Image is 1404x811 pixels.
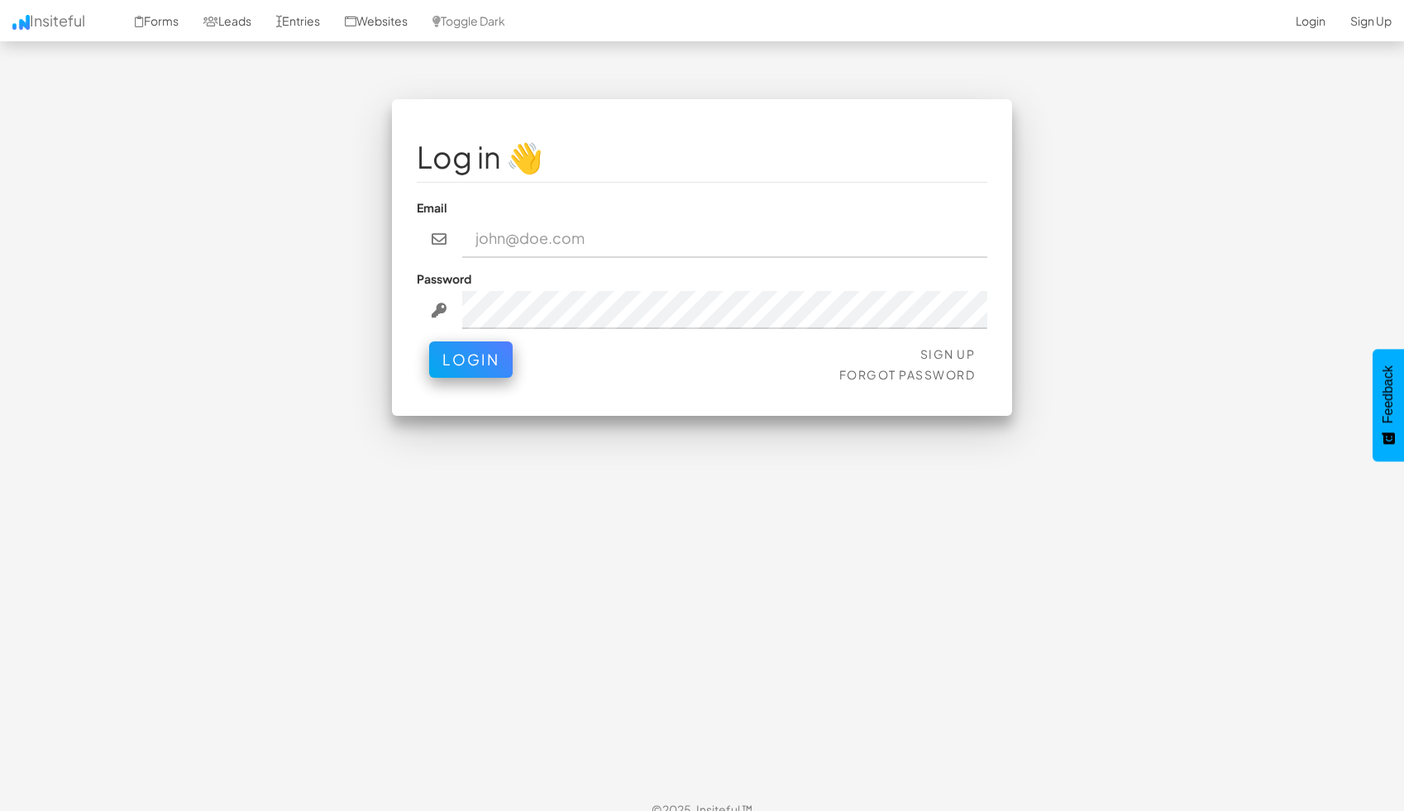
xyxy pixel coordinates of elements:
[429,341,513,378] button: Login
[1381,365,1396,423] span: Feedback
[462,220,988,258] input: john@doe.com
[417,270,471,287] label: Password
[920,346,976,361] a: Sign Up
[12,15,30,30] img: icon.png
[1373,349,1404,461] button: Feedback - Show survey
[417,199,447,216] label: Email
[417,141,987,174] h1: Log in 👋
[839,367,976,382] a: Forgot Password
